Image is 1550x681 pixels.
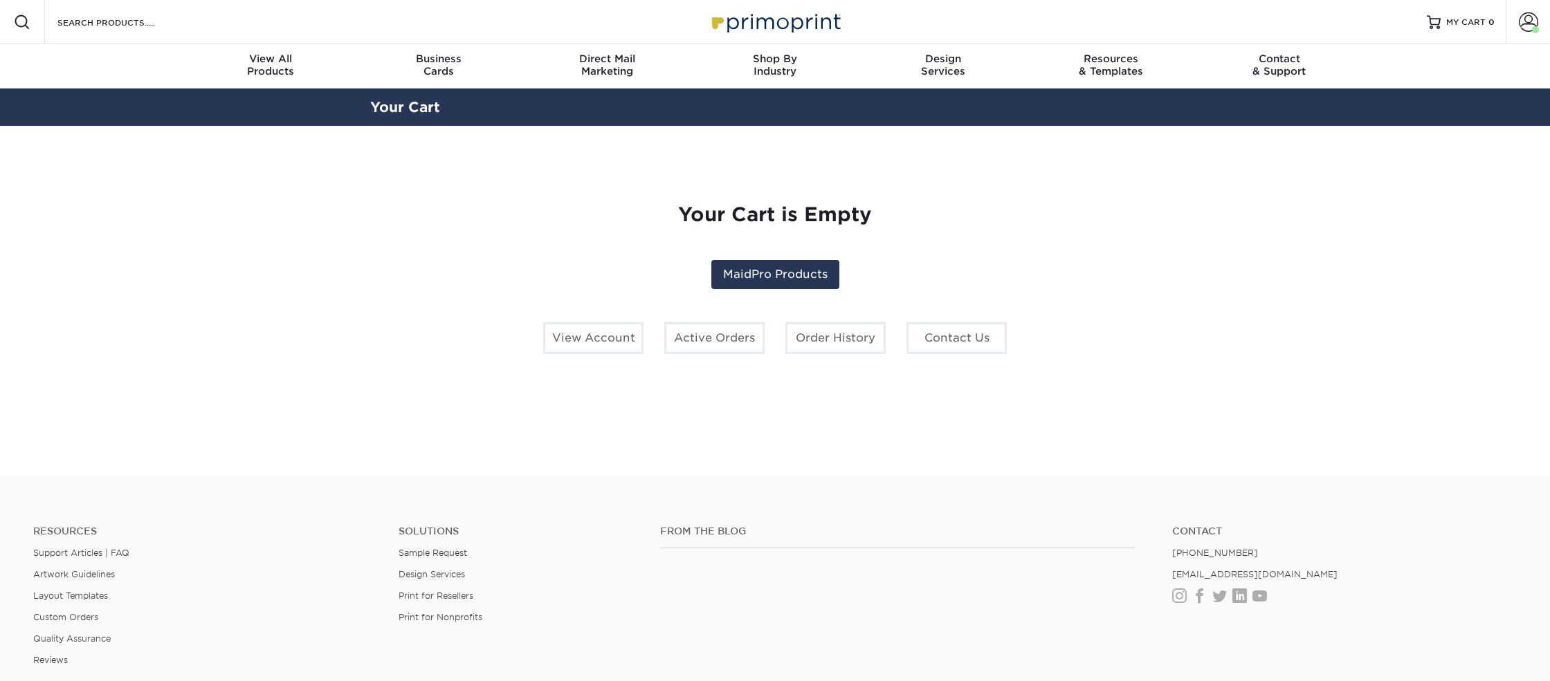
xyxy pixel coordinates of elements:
[399,525,639,537] h4: Solutions
[187,53,355,77] div: Products
[859,44,1027,88] a: DesignServices
[785,322,886,354] a: Order History
[1195,53,1363,65] span: Contact
[706,7,844,37] img: Primoprint
[906,322,1007,354] a: Contact Us
[1195,44,1363,88] a: Contact& Support
[187,53,355,65] span: View All
[399,569,465,579] a: Design Services
[711,260,839,289] a: MaidPro Products
[33,569,115,579] a: Artwork Guidelines
[56,14,191,30] input: SEARCH PRODUCTS.....
[523,53,691,65] span: Direct Mail
[1195,53,1363,77] div: & Support
[399,612,482,622] a: Print for Nonprofits
[691,44,859,88] a: Shop ByIndustry
[33,655,68,665] a: Reviews
[33,548,129,558] a: Support Articles | FAQ
[187,44,355,88] a: View AllProducts
[859,53,1027,77] div: Services
[1027,53,1195,65] span: Resources
[370,99,440,115] a: Your Cart
[399,548,467,558] a: Sample Request
[691,53,859,65] span: Shop By
[355,53,523,77] div: Cards
[523,53,691,77] div: Marketing
[355,53,523,65] span: Business
[523,44,691,88] a: Direct MailMarketing
[1172,569,1338,579] a: [EMAIL_ADDRESS][DOMAIN_NAME]
[1446,17,1486,28] span: MY CART
[381,203,1169,227] h1: Your Cart is Empty
[543,322,644,354] a: View Account
[1488,17,1495,27] span: 0
[399,590,473,601] a: Print for Resellers
[33,612,98,622] a: Custom Orders
[33,590,108,601] a: Layout Templates
[33,633,111,644] a: Quality Assurance
[691,53,859,77] div: Industry
[355,44,523,88] a: BusinessCards
[1027,44,1195,88] a: Resources& Templates
[1027,53,1195,77] div: & Templates
[1172,548,1258,558] a: [PHONE_NUMBER]
[664,322,765,354] a: Active Orders
[33,525,378,537] h4: Resources
[660,525,1135,537] h4: From the Blog
[1172,525,1517,537] a: Contact
[859,53,1027,65] span: Design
